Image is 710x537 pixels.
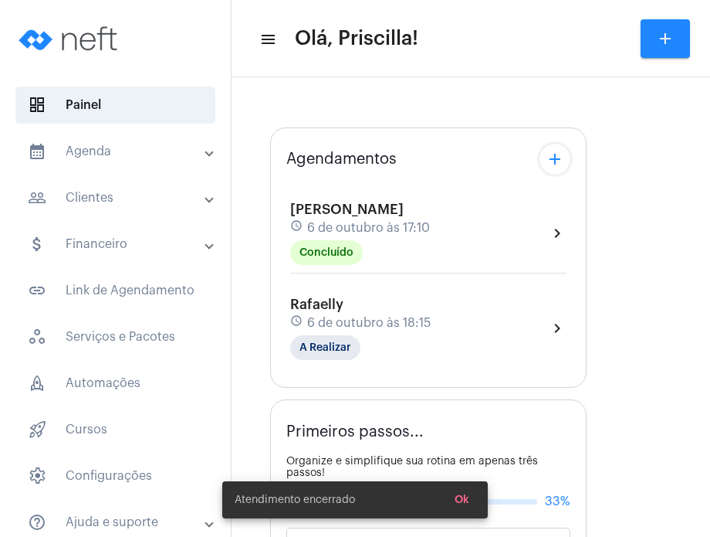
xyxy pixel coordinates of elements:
span: Serviços e Pacotes [15,318,215,355]
span: Primeiros passos... [286,423,424,440]
span: Configurações [15,457,215,495]
mat-icon: schedule [290,314,304,331]
mat-expansion-panel-header: sidenav iconClientes [9,179,231,216]
span: Painel [15,87,215,124]
mat-icon: sidenav icon [28,513,46,532]
span: sidenav icon [28,374,46,393]
button: Ok [442,486,482,514]
mat-panel-title: Agenda [28,142,206,161]
mat-expansion-panel-header: sidenav iconAgenda [9,133,231,170]
span: 33% [545,495,570,508]
span: sidenav icon [28,467,46,485]
mat-expansion-panel-header: sidenav iconFinanceiro [9,226,231,263]
mat-icon: schedule [290,219,304,236]
span: Ok [455,495,469,505]
span: Atendimento encerrado [235,492,355,508]
span: sidenav icon [28,96,46,114]
span: Agendamentos [286,151,397,168]
mat-chip: Concluído [290,240,363,265]
mat-icon: sidenav icon [28,189,46,207]
mat-icon: sidenav icon [28,142,46,161]
mat-icon: sidenav icon [259,30,275,49]
mat-icon: add [656,29,674,48]
mat-panel-title: Financeiro [28,235,206,253]
span: sidenav icon [28,328,46,346]
span: Automações [15,365,215,402]
span: sidenav icon [28,420,46,439]
span: Link de Agendamento [15,272,215,309]
mat-icon: chevron_right [548,319,566,338]
mat-icon: chevron_right [548,224,566,243]
span: [PERSON_NAME] [290,202,404,216]
img: logo-neft-novo-2.png [12,8,128,70]
mat-icon: add [546,150,564,168]
mat-icon: sidenav icon [28,281,46,300]
mat-chip: A Realizar [290,335,360,360]
mat-panel-title: Clientes [28,189,206,207]
span: Olá, Priscilla! [295,26,418,51]
mat-icon: sidenav icon [28,235,46,253]
mat-panel-title: Ajuda e suporte [28,513,206,532]
span: Organize e simplifique sua rotina em apenas três passos! [286,456,538,478]
span: Rafaelly [290,297,343,311]
span: Cursos [15,411,215,448]
span: 6 de outubro às 18:15 [307,316,431,330]
span: 6 de outubro às 17:10 [307,221,430,235]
